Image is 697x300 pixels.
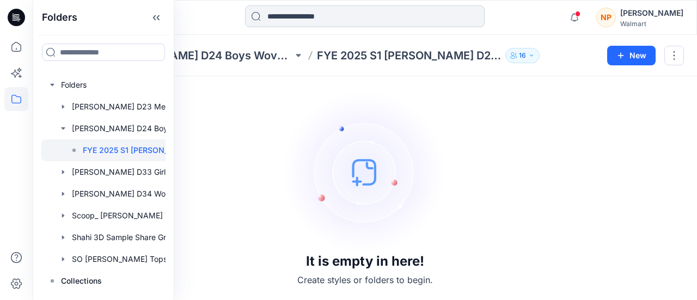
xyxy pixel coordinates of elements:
[108,48,293,63] a: [PERSON_NAME] D24 Boys Wovens
[505,48,540,63] button: 16
[283,90,447,254] img: empty-state-image.svg
[620,7,683,20] div: [PERSON_NAME]
[297,273,433,286] p: Create styles or folders to begin.
[519,50,526,62] p: 16
[83,144,198,157] p: FYE 2025 S1 [PERSON_NAME] D24 Boys Wovens
[607,46,656,65] button: New
[306,254,424,269] h3: It is empty in here!
[61,274,102,287] p: Collections
[620,20,683,28] div: Walmart
[317,48,502,63] p: FYE 2025 S1 [PERSON_NAME] D24 Boys Wovens
[596,8,616,27] div: NP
